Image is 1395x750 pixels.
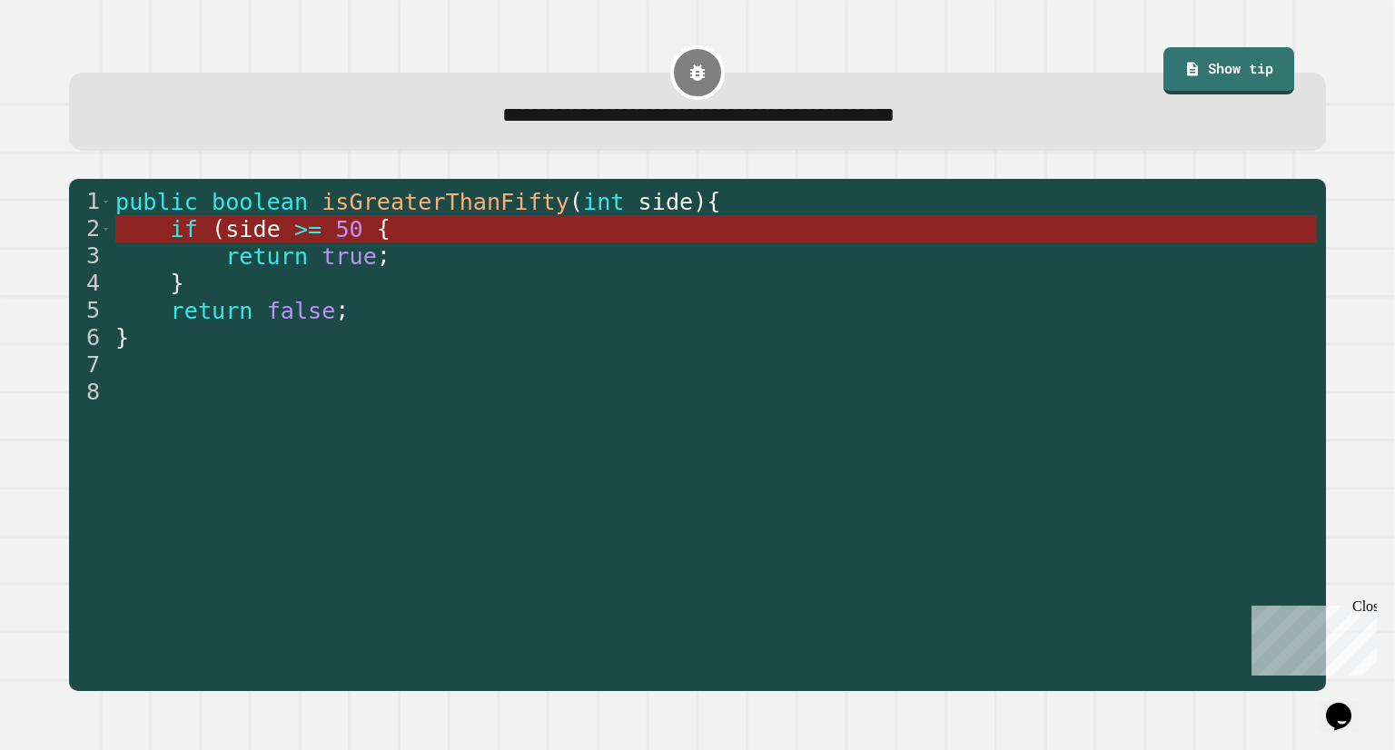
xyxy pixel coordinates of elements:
[69,297,112,324] div: 5
[1319,677,1377,732] iframe: chat widget
[69,242,112,270] div: 3
[335,216,362,242] span: 50
[1244,598,1377,676] iframe: chat widget
[69,188,112,215] div: 1
[69,324,112,351] div: 6
[294,216,322,242] span: >=
[69,379,112,406] div: 8
[1163,47,1294,94] a: Show tip
[69,351,112,379] div: 7
[69,270,112,297] div: 4
[225,243,308,270] span: return
[101,215,111,242] span: Toggle code folding, row 2
[638,189,694,215] span: side
[322,243,377,270] span: true
[171,216,198,242] span: if
[7,7,125,115] div: Chat with us now!Close
[322,189,569,215] span: isGreaterThanFifty
[583,189,624,215] span: int
[115,189,198,215] span: public
[267,298,336,324] span: false
[69,215,112,242] div: 2
[225,216,281,242] span: side
[101,188,111,215] span: Toggle code folding, rows 1 through 6
[212,189,308,215] span: boolean
[171,298,253,324] span: return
